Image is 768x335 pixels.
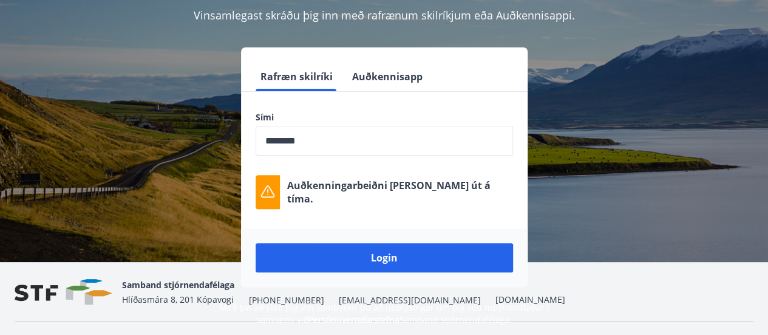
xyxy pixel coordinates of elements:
span: Með því að skrá þig inn samþykkir þú að upplýsingar um þig séu meðhöndlaðar í samræmi við Samband... [219,302,549,325]
span: [PHONE_NUMBER] [249,294,324,306]
span: Samband stjórnendafélaga [122,279,234,291]
span: Hlíðasmára 8, 201 Kópavogi [122,294,234,305]
label: Sími [256,111,513,123]
p: Auðkenningarbeiðni [PERSON_NAME] út á tíma. [287,179,513,205]
button: Rafræn skilríki [256,62,338,91]
button: Auðkennisapp [347,62,427,91]
img: vjCaq2fThgY3EUYqSgpjEiBg6WP39ov69hlhuPVN.png [15,279,112,305]
a: [DOMAIN_NAME] [495,294,565,305]
span: Vinsamlegast skráðu þig inn með rafrænum skilríkjum eða Auðkennisappi. [194,8,575,22]
span: [EMAIL_ADDRESS][DOMAIN_NAME] [339,294,481,306]
button: Login [256,243,513,272]
a: Persónuverndarstefna [308,314,399,325]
